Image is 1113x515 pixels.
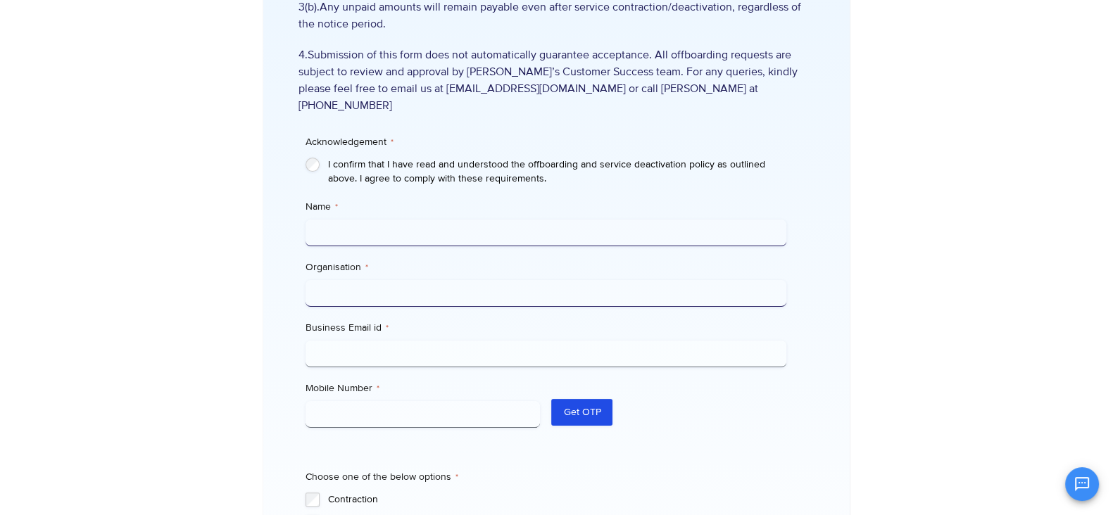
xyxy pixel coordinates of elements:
legend: Acknowledgement [306,135,394,149]
button: Get OTP [551,399,612,426]
label: Mobile Number [306,381,541,395]
legend: Choose one of the below options [306,470,458,484]
label: Organisation [306,260,786,274]
button: Open chat [1065,467,1099,501]
label: Contraction [328,492,786,507]
label: Business Email id [306,321,786,335]
label: Name [306,200,786,214]
span: 4.Submission of this form does not automatically guarantee acceptance. All offboarding requests a... [298,46,815,114]
label: I confirm that I have read and understood the offboarding and service deactivation policy as outl... [328,158,786,186]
